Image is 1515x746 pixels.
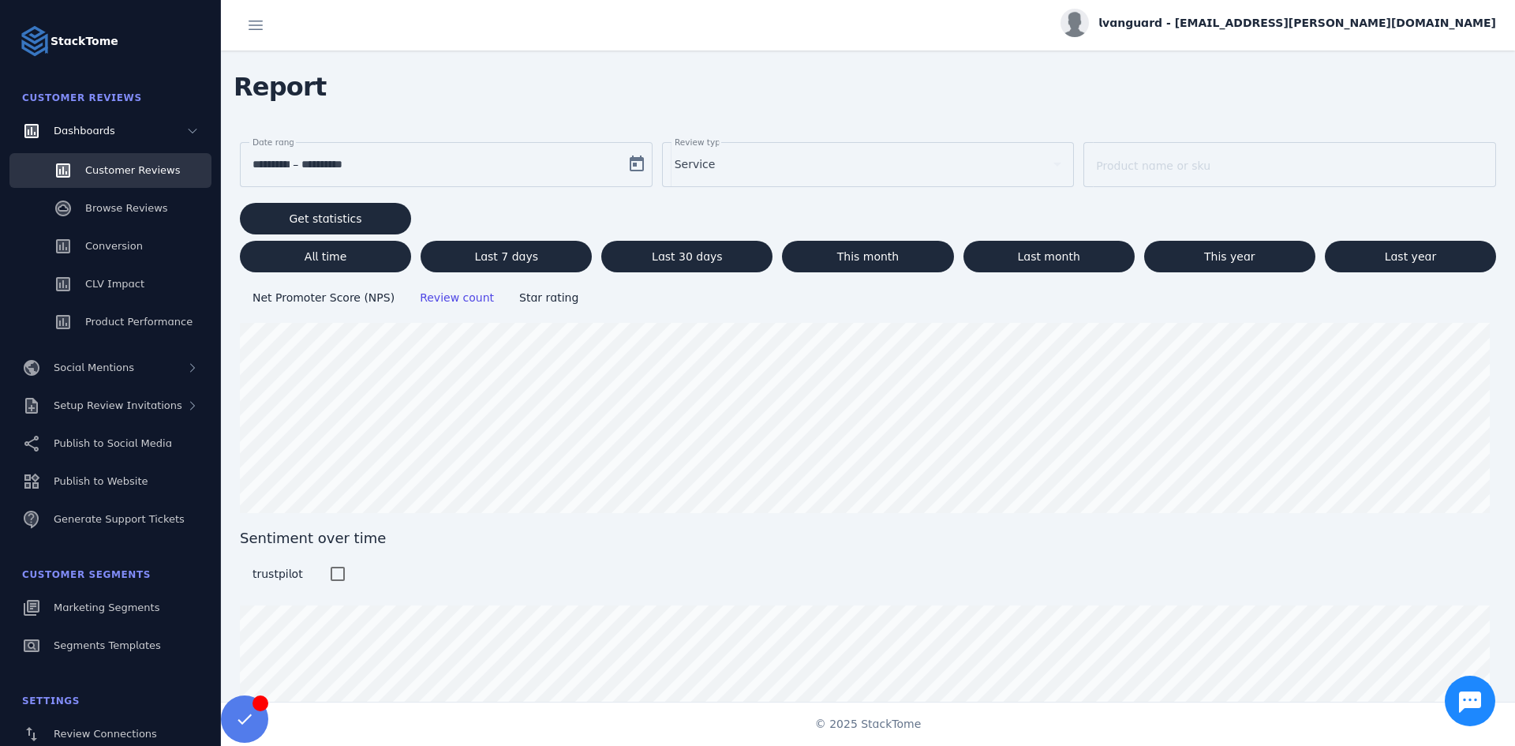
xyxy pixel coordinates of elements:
a: Segments Templates [9,628,211,663]
a: Browse Reviews [9,191,211,226]
button: Last 30 days [601,241,772,272]
span: Browse Reviews [85,202,168,214]
span: CLV Impact [85,278,144,290]
span: Last month [1017,251,1079,262]
span: Product Performance [85,316,193,328]
button: lvanguard - [EMAIL_ADDRESS][PERSON_NAME][DOMAIN_NAME] [1060,9,1496,37]
span: Net Promoter Score (NPS) [252,291,395,304]
span: © 2025 StackTome [815,716,922,733]
span: – [293,155,298,174]
button: This year [1144,241,1315,272]
mat-label: Product name or sku [1096,159,1210,172]
a: Generate Support Tickets [9,502,211,537]
button: This month [782,241,953,272]
a: CLV Impact [9,267,211,302]
span: Dashboards [54,125,115,137]
span: Customer Reviews [85,164,180,176]
a: Conversion [9,229,211,264]
span: All time [305,251,346,262]
span: Setup Review Invitations [54,399,182,411]
span: This year [1204,251,1255,262]
span: Customer Segments [22,569,151,580]
a: Publish to Website [9,464,211,499]
span: Segments Templates [54,639,161,651]
button: Last year [1325,241,1496,272]
span: Report [221,62,339,112]
span: Sentiment over time [240,527,1496,549]
a: Product Performance [9,305,211,339]
mat-label: Review type [675,137,725,147]
a: Publish to Social Media [9,426,211,461]
button: Open calendar [621,148,653,180]
button: Last 7 days [421,241,592,272]
span: trustpilot [252,568,303,580]
span: Marketing Segments [54,602,159,613]
span: Conversion [85,240,143,252]
span: Publish to Social Media [54,437,172,449]
span: Publish to Website [54,475,148,487]
button: Get statistics [240,203,411,234]
span: lvanguard - [EMAIL_ADDRESS][PERSON_NAME][DOMAIN_NAME] [1098,15,1496,32]
strong: StackTome [50,33,118,50]
span: Generate Support Tickets [54,513,185,525]
span: Last year [1385,251,1436,262]
span: Review count [420,291,494,304]
a: Marketing Segments [9,590,211,625]
span: Social Mentions [54,362,134,373]
span: Service [675,155,716,174]
span: This month [837,251,900,262]
a: Customer Reviews [9,153,211,188]
span: Customer Reviews [22,92,142,103]
img: profile.jpg [1060,9,1089,37]
mat-label: Date range [252,137,299,147]
span: Last 7 days [474,251,538,262]
span: Last 30 days [652,251,723,262]
button: Last month [963,241,1135,272]
img: Logo image [19,25,50,57]
span: Get statistics [290,213,362,224]
span: Settings [22,695,80,707]
span: Star rating [519,291,578,304]
span: Review Connections [54,728,157,740]
button: All time [240,241,411,272]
